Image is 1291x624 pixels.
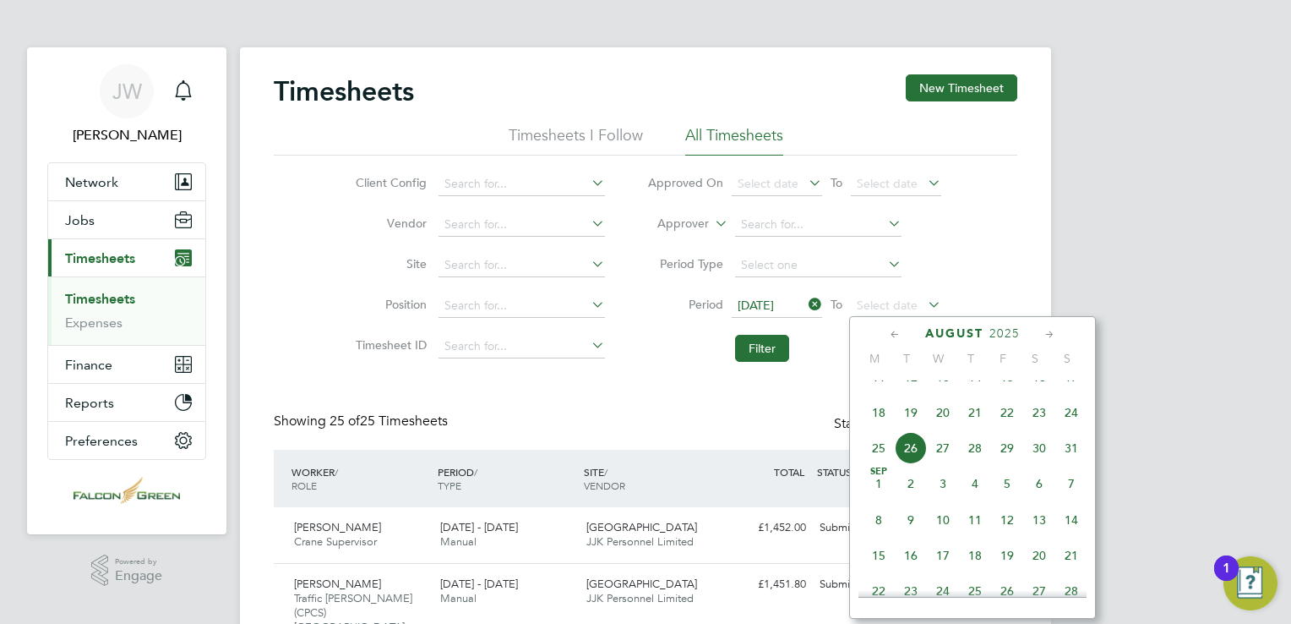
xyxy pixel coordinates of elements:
button: Jobs [48,201,205,238]
a: Go to home page [47,477,206,504]
span: 16 [895,539,927,572]
a: Expenses [65,315,123,331]
span: 1 [863,468,895,500]
button: Timesheets [48,239,205,276]
span: 3 [927,468,959,500]
span: 27 [1023,575,1055,607]
span: Select date [738,176,798,191]
span: 26 [895,432,927,464]
span: [GEOGRAPHIC_DATA] [586,577,697,591]
img: falcongreen-logo-retina.png [74,477,180,504]
span: 24 [927,575,959,607]
span: Sep [863,468,895,476]
span: 22 [863,575,895,607]
span: 11 [959,504,991,536]
span: 28 [959,432,991,464]
span: [DATE] - [DATE] [440,577,518,591]
span: 22 [991,397,1023,429]
a: Timesheets [65,291,135,307]
span: 13 [1023,504,1055,536]
button: Reports [48,384,205,421]
button: Network [48,163,205,200]
span: JJK Personnel Limited [586,591,694,605]
span: Reports [65,395,114,411]
div: STATUS [813,457,901,487]
span: TOTAL [774,465,804,479]
span: Network [65,174,118,190]
span: 18 [959,539,991,572]
span: / [335,465,338,479]
span: Preferences [65,433,138,449]
span: [PERSON_NAME] [294,520,381,534]
span: 21 [959,397,991,429]
span: M [858,351,891,366]
span: 8 [863,504,895,536]
span: [PERSON_NAME] [294,577,381,591]
span: S [1019,351,1051,366]
span: 4 [959,468,991,500]
span: T [891,351,923,366]
span: 5 [991,468,1023,500]
span: 2025 [989,326,1020,341]
span: 15 [863,539,895,572]
span: 2 [895,468,927,500]
div: Showing [274,413,451,430]
span: VENDOR [584,479,625,492]
span: 6 [1023,468,1055,500]
input: Search for... [439,213,605,237]
span: 12 [991,504,1023,536]
span: Crane Supervisor [294,534,377,549]
span: Manual [440,591,477,605]
span: JW [112,80,142,102]
button: Finance [48,346,205,383]
span: T [955,351,987,366]
nav: Main navigation [27,47,226,534]
span: 27 [927,432,959,464]
span: 23 [1023,397,1055,429]
div: £1,452.00 [725,514,813,542]
span: 24 [1055,397,1087,429]
span: 20 [1023,539,1055,572]
span: JJK Personnel Limited [586,534,694,549]
span: 23 [895,575,927,607]
label: Site [351,256,427,271]
span: / [604,465,607,479]
label: Approved On [647,175,723,190]
input: Search for... [439,254,605,277]
span: TYPE [438,479,461,492]
span: 25 of [330,413,360,430]
span: / [474,465,477,479]
div: WORKER [287,457,433,501]
a: Powered byEngage [91,555,163,587]
button: Open Resource Center, 1 new notification [1223,556,1277,610]
input: Search for... [439,335,605,359]
span: Select date [857,298,918,313]
span: 25 [863,432,895,464]
div: £1,451.80 [725,571,813,599]
span: S [1051,351,1083,366]
span: Select date [857,176,918,191]
div: 1 [1223,568,1230,590]
span: 18 [863,397,895,429]
span: Powered by [115,555,162,569]
div: SITE [580,457,726,501]
label: Client Config [351,175,427,190]
span: ROLE [291,479,317,492]
div: Submitted [813,514,901,542]
span: To [825,172,847,194]
span: August [925,326,983,341]
input: Search for... [439,294,605,318]
span: Timesheets [65,250,135,266]
label: Position [351,297,427,312]
span: 28 [1055,575,1087,607]
label: Timesheet ID [351,337,427,353]
input: Select one [735,254,902,277]
span: F [987,351,1019,366]
span: Manual [440,534,477,549]
span: W [923,351,955,366]
span: [DATE] [738,298,774,313]
div: Timesheets [48,276,205,345]
span: 25 [959,575,991,607]
div: Status [834,413,983,436]
span: Jobs [65,212,95,228]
